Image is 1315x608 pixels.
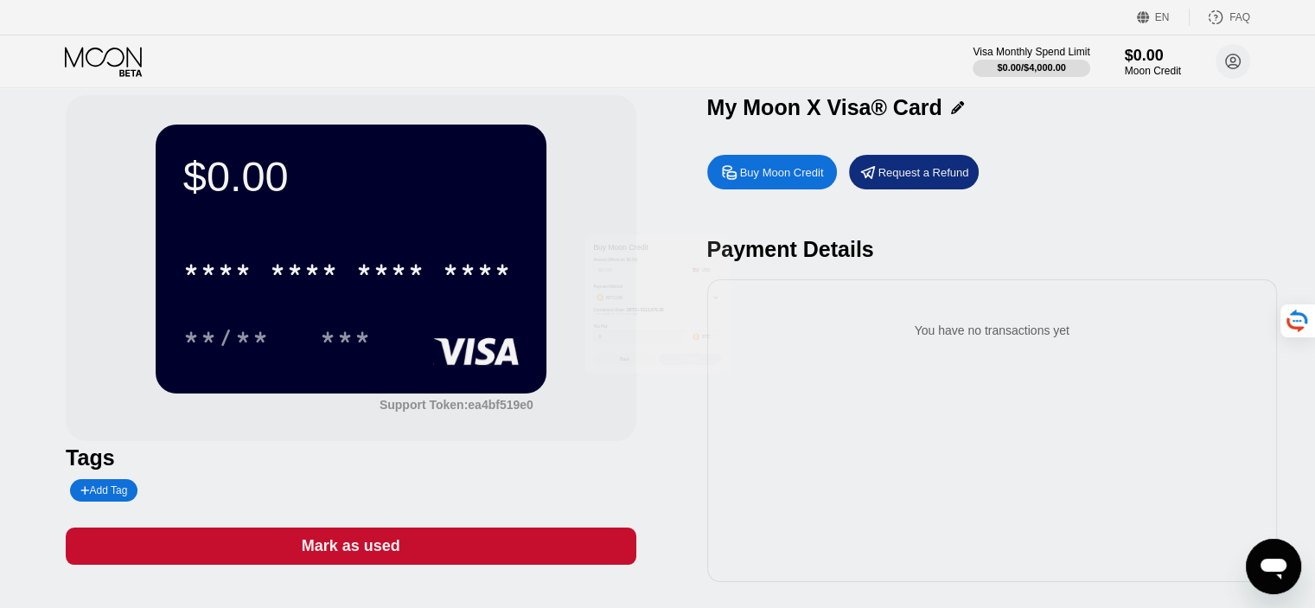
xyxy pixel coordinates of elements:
iframe: Dugme za pokretanje prozora za razmenu poruka [1246,539,1301,594]
div: Last updated: 2 minutes ago [593,312,721,317]
div: BITCOIN [606,295,622,299]
div: USD [702,267,711,272]
div: BTC [702,334,711,338]
div: Conversion Rate: [593,307,721,311]
div: BITCOIN [594,291,721,304]
input: $0.00 [598,264,677,276]
span: 1 BTC ≈ $113,670.30 [627,307,664,311]
div: Amount (Minimum: $5.00) [593,258,681,262]
div: Back [620,356,629,361]
div: Buy Moon Credit [593,243,721,252]
div: Payment Method [593,285,721,289]
div: Back [593,353,655,365]
div: You Pay [593,324,681,329]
